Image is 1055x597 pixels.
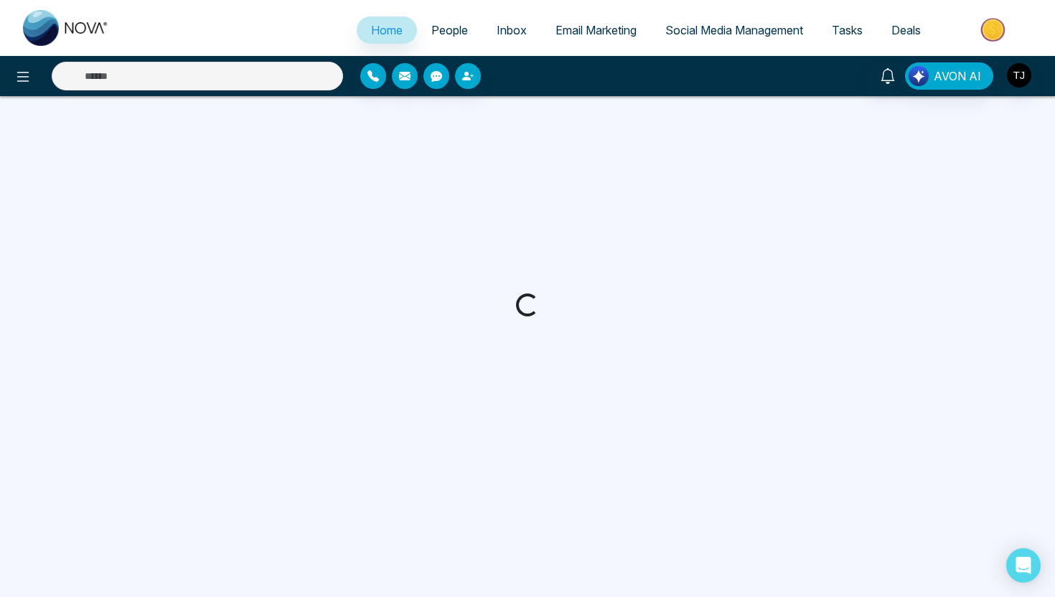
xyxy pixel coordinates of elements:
span: Home [371,23,403,37]
a: Social Media Management [651,17,817,44]
a: Home [357,17,417,44]
a: Deals [877,17,935,44]
span: Tasks [832,23,863,37]
img: Market-place.gif [942,14,1046,46]
span: AVON AI [934,67,981,85]
span: Deals [891,23,921,37]
a: People [417,17,482,44]
span: Inbox [497,23,527,37]
span: People [431,23,468,37]
a: Email Marketing [541,17,651,44]
img: Lead Flow [909,66,929,86]
button: AVON AI [905,62,993,90]
a: Inbox [482,17,541,44]
span: Social Media Management [665,23,803,37]
div: Open Intercom Messenger [1006,548,1041,583]
img: Nova CRM Logo [23,10,109,46]
a: Tasks [817,17,877,44]
img: User Avatar [1007,63,1031,88]
span: Email Marketing [555,23,637,37]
